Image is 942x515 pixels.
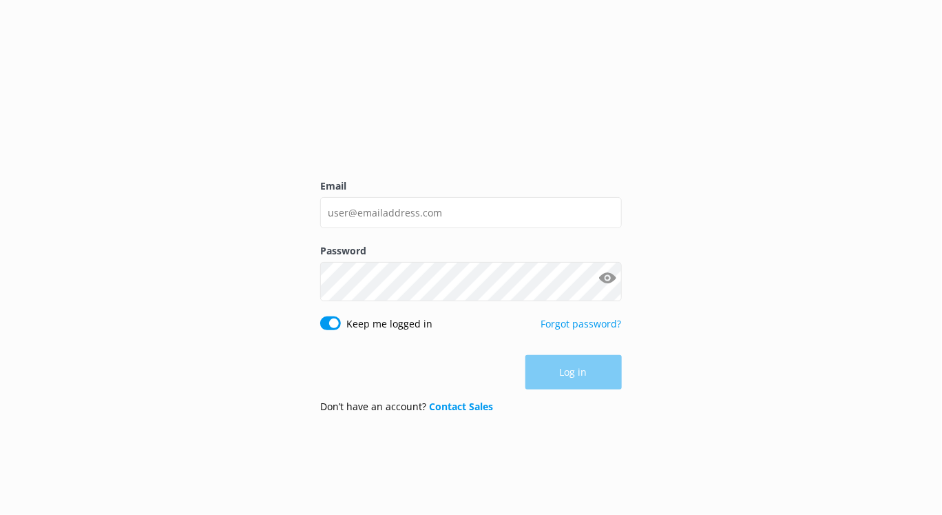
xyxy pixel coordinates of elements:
[541,317,622,330] a: Forgot password?
[320,197,621,228] input: user@emailaddress.com
[346,316,432,332] label: Keep me logged in
[594,264,622,292] button: Show password
[429,400,493,413] a: Contact Sales
[320,243,621,259] label: Password
[320,399,493,414] p: Don’t have an account?
[320,179,621,194] label: Email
